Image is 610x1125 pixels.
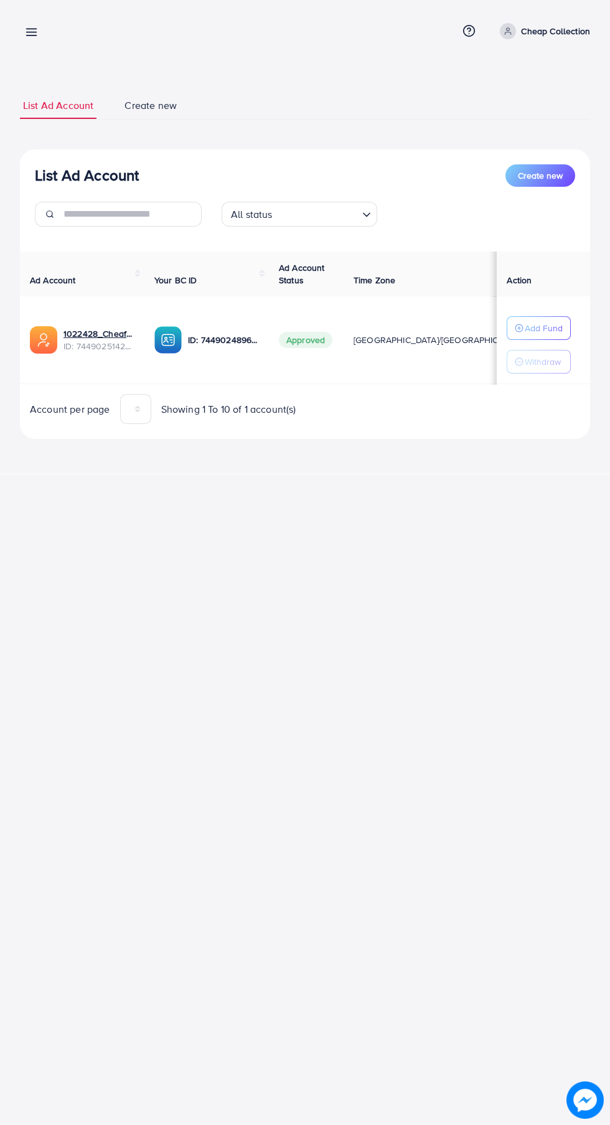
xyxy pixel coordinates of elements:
span: Ad Account [30,274,76,286]
span: Action [507,274,532,286]
img: ic-ads-acc.e4c84228.svg [30,326,57,354]
span: List Ad Account [23,98,93,113]
p: ID: 7449024896950353936 [188,332,259,347]
div: Search for option [222,202,377,227]
button: Withdraw [507,350,571,374]
span: ID: 7449025142627500048 [63,340,134,352]
span: Create new [124,98,177,113]
a: 1022428_Cheaf Collection_1734361324346 [63,327,134,340]
p: Add Fund [525,321,563,336]
input: Search for option [276,203,357,224]
span: All status [228,205,275,224]
p: Withdraw [525,354,561,369]
span: Approved [279,332,332,348]
span: Account per page [30,402,110,417]
span: Showing 1 To 10 of 1 account(s) [161,402,296,417]
p: Cheap Collection [521,24,590,39]
span: [GEOGRAPHIC_DATA]/[GEOGRAPHIC_DATA] [354,334,527,346]
span: Ad Account Status [279,261,325,286]
span: Create new [518,169,563,182]
button: Add Fund [507,316,571,340]
h3: List Ad Account [35,166,139,184]
img: ic-ba-acc.ded83a64.svg [154,326,182,354]
a: Cheap Collection [495,23,590,39]
div: <span class='underline'>1022428_Cheaf Collection_1734361324346</span></br>7449025142627500048 [63,327,134,353]
span: Time Zone [354,274,395,286]
img: image [566,1081,604,1119]
span: Your BC ID [154,274,197,286]
button: Create new [505,164,575,187]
